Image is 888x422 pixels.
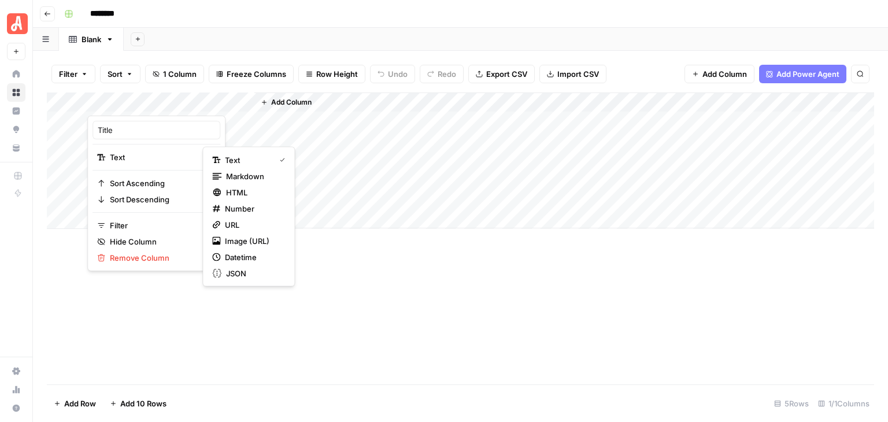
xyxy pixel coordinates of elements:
span: Markdown [226,171,280,182]
span: URL [225,219,280,231]
span: Image (URL) [225,235,280,247]
span: JSON [226,268,280,279]
span: Text [225,154,270,166]
button: Add Column [256,95,316,110]
span: HTML [226,187,280,198]
span: Datetime [225,251,280,263]
span: Add Column [271,97,312,108]
span: Number [225,203,280,214]
span: Text [110,151,199,163]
